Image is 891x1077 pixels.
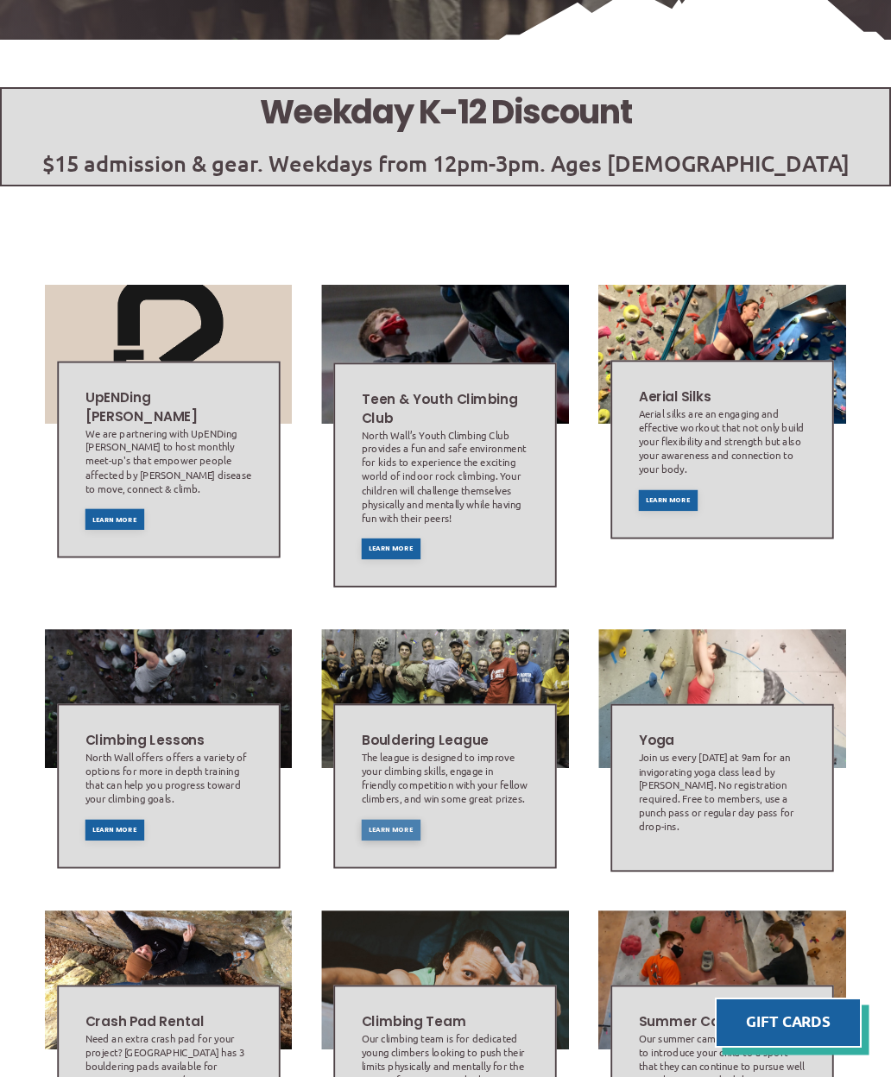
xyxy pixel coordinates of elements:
[321,910,569,1049] img: Image
[45,629,293,768] img: Image
[2,89,889,135] h5: Weekday K-12 Discount
[639,732,806,750] h2: Yoga
[639,1013,806,1031] h2: Summer Camps
[597,285,848,424] img: Image
[85,1013,251,1031] h2: Crash Pad Rental
[85,820,143,841] a: Learn More
[362,751,528,806] div: The league is designed to improve your climbing skills, engage in friendly competition with your ...
[370,545,414,552] span: Learn More
[85,751,251,806] div: North Wall offers offers a variety of options for more in depth training that can help you progre...
[362,1013,528,1031] h2: Climbing Team
[598,629,846,768] img: Image
[2,152,889,174] p: $15 admission & gear. Weekdays from 12pm-3pm. Ages [DEMOGRAPHIC_DATA]
[646,497,690,504] span: Learn More
[45,910,293,1049] img: Image
[92,516,136,523] span: Learn More
[85,732,251,750] h2: Climbing Lessons
[639,388,806,406] h2: Aerial Silks
[45,285,293,424] img: Image
[639,406,806,476] div: Aerial silks are an engaging and effective workout that not only build your flexibility and stren...
[362,732,528,750] h2: Bouldering League
[597,910,847,1049] img: Image
[85,426,251,495] div: We are partnering with UpENDing [PERSON_NAME] to host monthly meet-up's that empower people affec...
[321,629,569,768] img: Image
[362,538,420,559] a: Learn More
[639,751,806,834] div: Join us every [DATE] at 9am for an invigorating yoga class lead by [PERSON_NAME]. No registration...
[85,509,143,530] a: Learn More
[362,428,528,525] div: North Wall’s Youth Climbing Club provides a fun and safe environment for kids to experience the e...
[92,827,136,834] span: Learn More
[370,827,414,834] span: Learn More
[362,391,528,428] h2: Teen & Youth Climbing Club
[321,285,569,424] img: Image
[85,389,251,426] h2: UpENDing [PERSON_NAME]
[639,489,698,510] a: Learn More
[362,820,420,841] a: Learn More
